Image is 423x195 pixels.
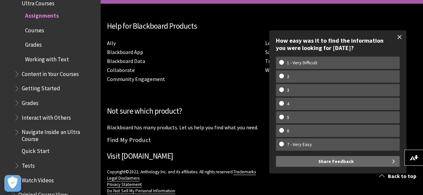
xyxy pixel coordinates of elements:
p: Blackboard has many products. Let us help you find what you need. [107,124,416,131]
a: Training and Development Manager [265,58,347,65]
a: Community Engagement [107,76,165,83]
a: Legal Disclaimers [107,175,139,181]
p: Copyright©2022. Anthology Inc. and its affiliates. All rights reserved. [107,169,416,194]
a: Collaborate [107,67,135,74]
w-span: 3 [279,87,297,93]
a: Trademarks [233,169,256,175]
div: How easy was it to find the information you were looking for [DATE]? [276,37,400,51]
a: Blackboard Data [107,58,145,65]
span: Quick Start [22,146,49,155]
h2: Help for Blackboard Products [107,20,416,32]
a: Visit [DOMAIN_NAME] [107,151,173,161]
a: Find My Product [107,136,151,144]
a: Web Community Manager [265,67,324,74]
a: Ally [107,40,116,47]
button: Share Feedback [276,156,400,167]
a: SafeAssign [265,49,290,56]
span: Working with Text [25,54,69,63]
span: Watch Videos [22,175,54,184]
a: Blackboard App [107,49,143,56]
span: Navigate Inside an Ultra Course [22,127,96,142]
span: Grades [22,97,38,106]
h2: Not sure which product? [107,105,416,117]
a: Learn [265,40,278,47]
w-span: 7 - Very Easy [279,142,320,147]
w-span: 1 - Very Difficult [279,60,325,66]
w-span: 2 [279,74,297,79]
w-span: 6 [279,128,297,134]
w-span: 4 [279,101,297,107]
span: Content in Your Courses [22,68,79,77]
a: Do Not Sell My Personal Information [107,188,175,194]
span: Interact with Others [22,112,71,121]
w-span: 5 [279,115,297,120]
span: Getting Started [22,83,60,92]
span: Share Feedback [318,156,354,167]
button: Abrir preferencias [4,175,21,192]
a: Privacy Statement [107,182,142,188]
span: Grades [25,39,42,48]
span: Assignments [25,10,59,19]
span: Courses [25,25,44,34]
span: Tests [22,160,35,169]
a: Back to top [374,170,423,182]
